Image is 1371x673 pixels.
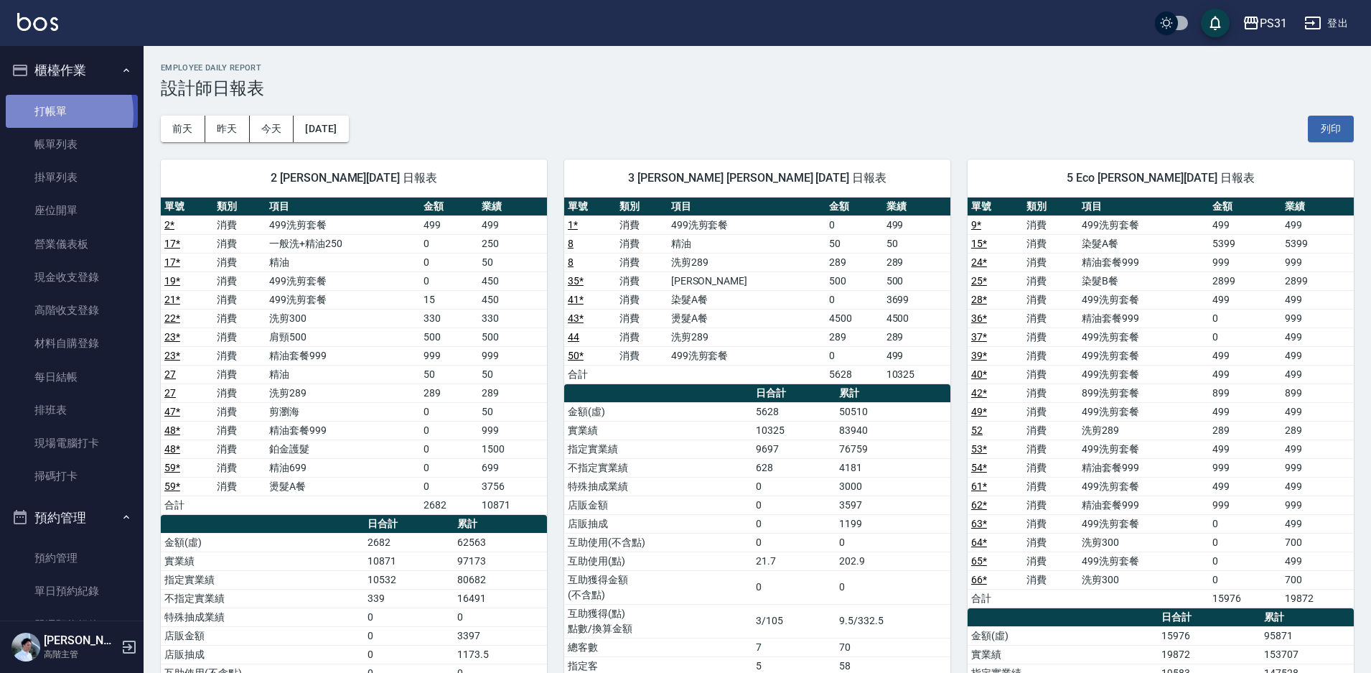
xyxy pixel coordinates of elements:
[825,271,882,290] td: 500
[1281,589,1354,608] td: 19872
[1209,514,1281,533] td: 0
[1078,346,1209,365] td: 499洗剪套餐
[883,253,950,271] td: 289
[205,116,250,142] button: 昨天
[364,608,454,626] td: 0
[6,161,138,194] a: 掛單列表
[1281,477,1354,496] td: 499
[6,361,138,394] a: 每日結帳
[564,440,752,458] td: 指定實業績
[6,427,138,460] a: 現場電腦打卡
[616,271,668,290] td: 消費
[616,234,668,253] td: 消費
[752,604,836,638] td: 3/105
[1078,384,1209,402] td: 899洗剪套餐
[1023,477,1078,496] td: 消費
[616,253,668,271] td: 消費
[668,234,826,253] td: 精油
[668,198,826,216] th: 項目
[1281,253,1354,271] td: 999
[581,171,933,185] span: 3 [PERSON_NAME] [PERSON_NAME] [DATE] 日報表
[1281,570,1354,589] td: 700
[266,421,420,440] td: 精油套餐999
[564,421,752,440] td: 實業績
[478,458,547,477] td: 699
[478,198,547,216] th: 業績
[564,604,752,638] td: 互助獲得(點) 點數/換算金額
[836,570,950,604] td: 0
[1023,421,1078,440] td: 消費
[836,402,950,421] td: 50510
[883,365,950,384] td: 10325
[1281,402,1354,421] td: 499
[883,198,950,216] th: 業績
[266,440,420,458] td: 鉑金護髮
[1281,496,1354,514] td: 999
[478,309,547,328] td: 330
[454,608,547,626] td: 0
[161,116,205,142] button: 前天
[1078,440,1209,458] td: 499洗剪套餐
[1201,9,1230,37] button: save
[420,234,478,253] td: 0
[161,533,364,552] td: 金額(虛)
[564,365,616,384] td: 合計
[1023,290,1078,309] td: 消費
[883,290,950,309] td: 3699
[1281,458,1354,477] td: 999
[1023,234,1078,253] td: 消費
[1023,402,1078,421] td: 消費
[266,477,420,496] td: 燙髮A餐
[836,477,950,496] td: 3000
[1209,384,1281,402] td: 899
[161,552,364,570] td: 實業績
[454,626,547,645] td: 3397
[564,458,752,477] td: 不指定實業績
[1023,570,1078,589] td: 消費
[1023,384,1078,402] td: 消費
[1281,290,1354,309] td: 499
[1078,570,1209,589] td: 洗剪300
[420,365,478,384] td: 50
[266,458,420,477] td: 精油699
[1209,309,1281,328] td: 0
[266,402,420,421] td: 剪瀏海
[6,460,138,493] a: 掃碼打卡
[1281,215,1354,234] td: 499
[1023,271,1078,290] td: 消費
[836,384,950,403] th: 累計
[836,604,950,638] td: 9.5/332.5
[564,477,752,496] td: 特殊抽成業績
[478,234,547,253] td: 250
[1023,346,1078,365] td: 消費
[161,570,364,589] td: 指定實業績
[213,328,266,346] td: 消費
[1209,458,1281,477] td: 999
[6,128,138,161] a: 帳單列表
[213,365,266,384] td: 消費
[478,440,547,458] td: 1500
[752,514,836,533] td: 0
[1209,440,1281,458] td: 499
[564,552,752,570] td: 互助使用(點)
[478,253,547,271] td: 50
[1281,198,1354,216] th: 業績
[420,328,478,346] td: 500
[564,533,752,552] td: 互助使用(不含點)
[364,552,454,570] td: 10871
[1209,253,1281,271] td: 999
[266,234,420,253] td: 一般洗+精油250
[213,458,266,477] td: 消費
[752,477,836,496] td: 0
[420,290,478,309] td: 15
[836,496,950,514] td: 3597
[1078,271,1209,290] td: 染髮B餐
[1237,9,1293,38] button: PS31
[213,477,266,496] td: 消費
[1299,10,1354,37] button: 登出
[752,440,836,458] td: 9697
[294,116,348,142] button: [DATE]
[1308,116,1354,142] button: 列印
[1023,215,1078,234] td: 消費
[164,368,176,380] a: 27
